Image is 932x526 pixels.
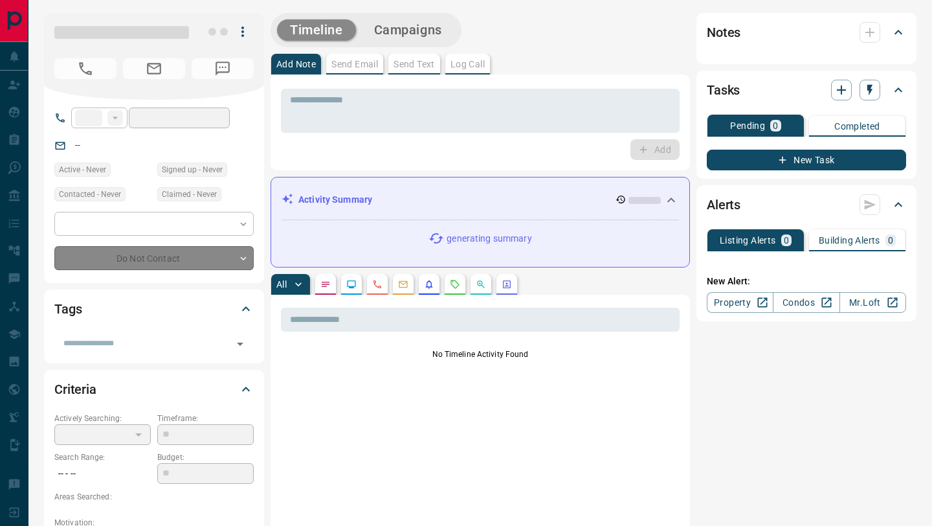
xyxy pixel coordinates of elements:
p: 0 [888,236,893,245]
button: Open [231,335,249,353]
a: Condos [773,292,839,313]
div: Criteria [54,374,254,405]
div: Notes [707,17,906,48]
span: No Number [54,58,116,79]
div: Do Not Contact [54,246,254,270]
a: Property [707,292,773,313]
p: Actively Searching: [54,413,151,424]
p: Timeframe: [157,413,254,424]
svg: Calls [372,279,383,290]
svg: Emails [398,279,408,290]
svg: Lead Browsing Activity [346,279,357,290]
svg: Listing Alerts [424,279,434,290]
p: 0 [773,121,778,130]
h2: Tasks [707,80,740,100]
a: Mr.Loft [839,292,906,313]
p: Completed [834,122,880,131]
span: No Number [192,58,254,79]
div: Alerts [707,189,906,220]
p: generating summary [447,232,531,246]
h2: Notes [707,22,740,43]
button: Timeline [277,19,356,41]
p: Pending [730,121,765,130]
h2: Criteria [54,379,96,400]
div: Tags [54,293,254,325]
span: Signed up - Never [162,163,223,176]
h2: Alerts [707,194,740,215]
p: Activity Summary [298,193,372,207]
p: Areas Searched: [54,491,254,503]
h2: Tags [54,299,82,319]
svg: Requests [450,279,460,290]
svg: Agent Actions [502,279,512,290]
p: Add Note [276,60,316,69]
span: Claimed - Never [162,188,217,201]
p: Search Range: [54,452,151,463]
button: Campaigns [361,19,455,41]
p: New Alert: [707,275,906,288]
a: -- [75,140,80,150]
p: 0 [784,236,789,245]
p: All [276,280,287,289]
div: Activity Summary [282,188,679,212]
p: No Timeline Activity Found [281,349,680,360]
p: Budget: [157,452,254,463]
svg: Opportunities [476,279,486,290]
svg: Notes [320,279,331,290]
span: No Email [123,58,185,79]
span: Contacted - Never [59,188,121,201]
button: New Task [707,150,906,170]
div: Tasks [707,74,906,106]
p: Listing Alerts [720,236,776,245]
span: Active - Never [59,163,106,176]
p: Building Alerts [819,236,880,245]
p: -- - -- [54,463,151,485]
